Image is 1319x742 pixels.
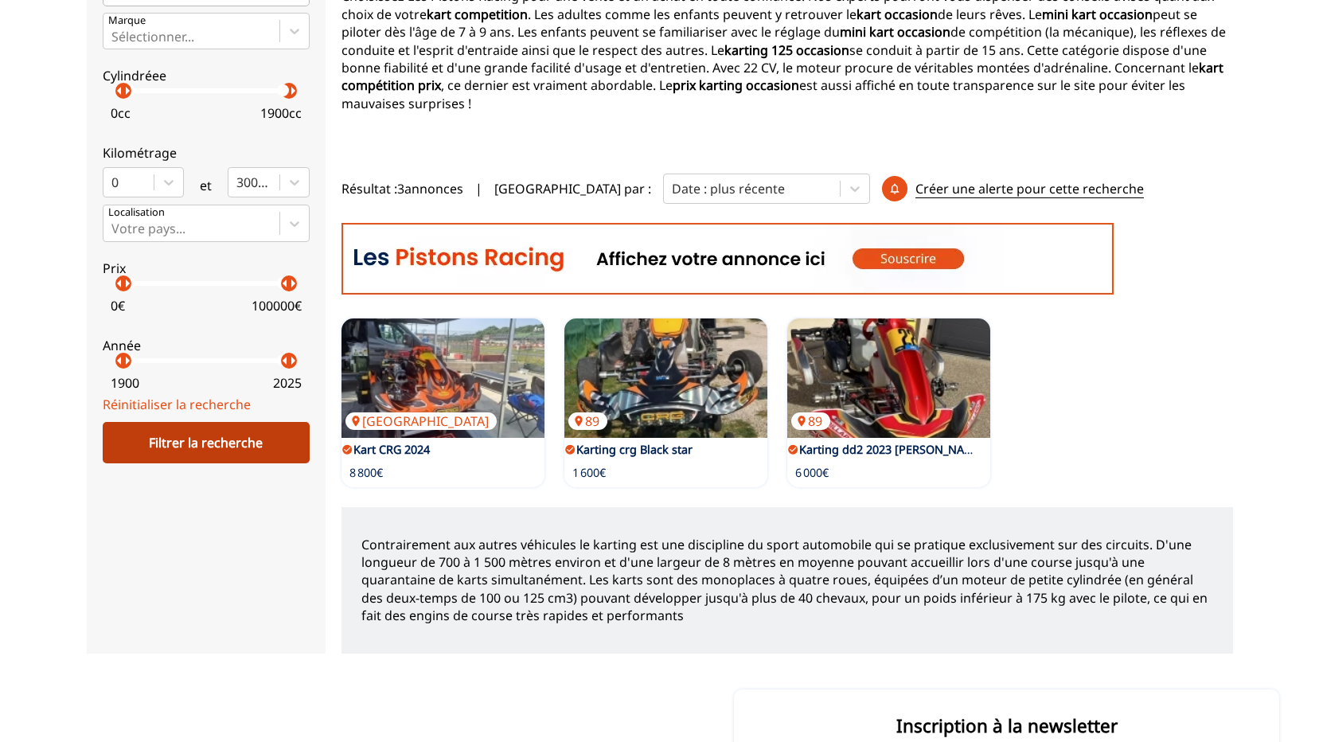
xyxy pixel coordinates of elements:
p: arrow_left [275,81,295,100]
div: Filtrer la recherche [103,422,310,463]
p: arrow_left [110,81,129,100]
p: Contrairement aux autres véhicules le karting est une discipline du sport automobile qui se prati... [361,536,1213,625]
p: 1900 [111,374,139,392]
span: | [475,180,482,197]
p: Créer une alerte pour cette recherche [915,180,1144,198]
strong: mini kart occasion [1042,6,1153,23]
p: [GEOGRAPHIC_DATA] par : [494,180,651,197]
p: Prix [103,260,310,277]
input: Votre pays... [111,221,115,236]
p: arrow_right [118,81,137,100]
strong: prix karting occasion [673,76,799,94]
p: arrow_right [118,274,137,293]
p: Cylindréee [103,67,310,84]
p: 8 800€ [349,465,383,481]
strong: kart occasion [857,6,938,23]
strong: kart compétition prix [341,59,1223,94]
p: Inscription à la newsletter [774,713,1239,738]
p: [GEOGRAPHIC_DATA] [345,412,497,430]
a: Réinitialiser la recherche [103,396,251,413]
p: 6 000€ [795,465,829,481]
p: Année [103,337,310,354]
p: 89 [791,412,830,430]
p: arrow_right [283,81,302,100]
p: arrow_right [283,351,302,370]
p: 2025 [273,374,302,392]
p: 100000 € [252,297,302,314]
p: 0 cc [111,104,131,122]
p: arrow_right [283,274,302,293]
p: 1900 cc [260,104,302,122]
p: Kilométrage [103,144,310,162]
span: Résultat : 3 annonces [341,180,463,197]
img: Karting crg Black star [564,318,767,438]
input: 0 [111,175,115,189]
p: arrow_left [110,274,129,293]
strong: karting 125 occasion [724,41,849,59]
a: Karting crg Black star [576,442,693,457]
p: Marque [108,14,146,28]
a: Kart CRG 2024[GEOGRAPHIC_DATA] [341,318,544,438]
p: arrow_left [275,274,295,293]
a: Karting dd2 2023 [PERSON_NAME] [799,442,985,457]
p: et [200,177,212,194]
input: MarqueSélectionner... [111,29,115,44]
p: arrow_left [275,351,295,370]
a: Karting dd2 2023 OTK Gillard89 [787,318,990,438]
p: arrow_left [110,351,129,370]
p: Localisation [108,205,165,220]
p: 0 € [111,297,125,314]
img: Kart CRG 2024 [341,318,544,438]
img: Karting dd2 2023 OTK Gillard [787,318,990,438]
a: Kart CRG 2024 [353,442,430,457]
p: arrow_right [118,351,137,370]
p: 89 [568,412,607,430]
strong: kart competition [427,6,528,23]
input: 300000 [236,175,240,189]
a: Karting crg Black star89 [564,318,767,438]
p: 1 600€ [572,465,606,481]
strong: mini kart occasion [840,23,950,41]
